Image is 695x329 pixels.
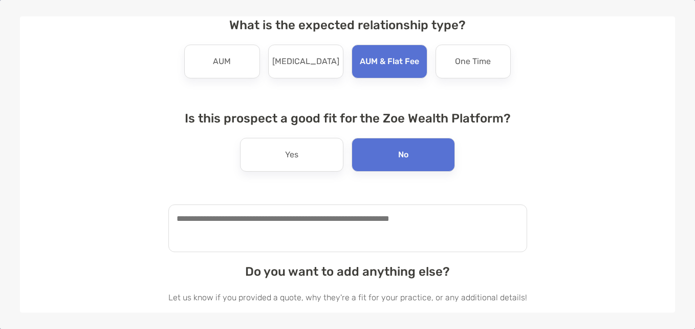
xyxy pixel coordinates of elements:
[168,18,527,32] h4: What is the expected relationship type?
[360,53,419,70] p: AUM & Flat Fee
[168,264,527,279] h4: Do you want to add anything else?
[285,147,298,163] p: Yes
[272,53,339,70] p: [MEDICAL_DATA]
[398,147,408,163] p: No
[455,53,491,70] p: One Time
[168,291,527,304] p: Let us know if you provided a quote, why they're a fit for your practice, or any additional details!
[213,53,231,70] p: AUM
[168,111,527,126] h4: Is this prospect a good fit for the Zoe Wealth Platform?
